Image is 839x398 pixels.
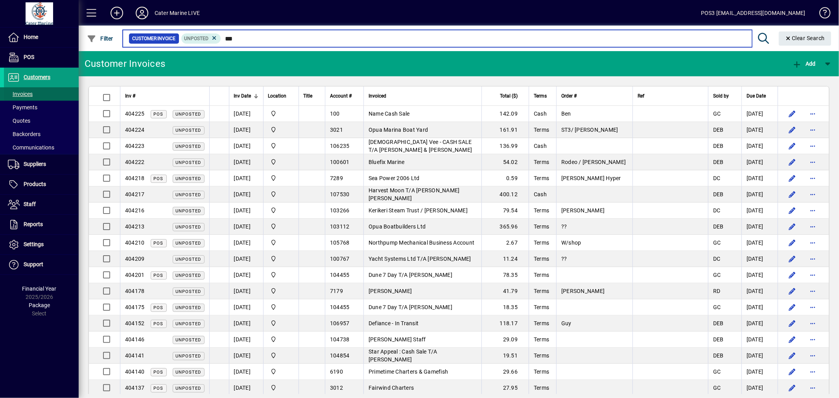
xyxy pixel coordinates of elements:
span: Unposted [176,370,201,375]
td: 29.09 [481,332,529,348]
span: Terms [534,240,549,246]
span: 107530 [330,191,350,197]
td: [DATE] [741,267,778,283]
td: [DATE] [229,251,263,267]
span: Fairwind Charters [369,385,414,391]
span: Cater Marine [268,142,294,150]
td: [DATE] [229,138,263,154]
span: 103266 [330,207,350,214]
span: Defiance - In Transit [369,320,419,326]
div: Order # [561,92,628,100]
button: Edit [786,301,798,313]
span: 7179 [330,288,343,294]
span: Terms [534,223,549,230]
span: Dune 7 Day T/A [PERSON_NAME] [369,304,452,310]
span: Settings [24,241,44,247]
span: Order # [561,92,577,100]
span: GC [713,240,721,246]
span: Cater Marine [268,254,294,263]
button: More options [806,317,819,330]
span: 404222 [125,159,145,165]
span: Terms [534,352,549,359]
a: Knowledge Base [813,2,829,27]
button: More options [806,301,819,313]
span: Harvest Moon T/A [PERSON_NAME] [PERSON_NAME] [369,187,460,201]
span: Sold by [713,92,729,100]
span: Cash [534,111,547,117]
span: [DEMOGRAPHIC_DATA] Vee - CASH SALE T/A [PERSON_NAME] & [PERSON_NAME] [369,139,472,153]
span: Terms [534,385,549,391]
span: Cater Marine [268,222,294,231]
span: 104738 [330,336,350,343]
a: Payments [4,101,79,114]
span: Customers [24,74,50,80]
td: 400.12 [481,186,529,203]
td: 365.96 [481,219,529,235]
span: [PERSON_NAME] Staff [369,336,426,343]
span: DC [713,175,721,181]
a: Backorders [4,127,79,141]
td: [DATE] [229,299,263,315]
span: Ref [638,92,644,100]
span: Suppliers [24,161,46,167]
button: Add [790,57,818,71]
span: 3021 [330,127,343,133]
button: Edit [786,107,798,120]
span: POS [154,112,164,117]
button: Edit [786,236,798,249]
td: [DATE] [741,154,778,170]
span: Unposted [184,36,209,41]
td: [DATE] [229,283,263,299]
button: Edit [786,123,798,136]
span: Package [29,302,50,308]
button: Edit [786,252,798,265]
span: Unposted [176,289,201,294]
td: 11.24 [481,251,529,267]
span: Cater Marine [268,125,294,134]
span: Invoiced [369,92,386,100]
div: Customer Invoices [85,57,165,70]
td: [DATE] [741,122,778,138]
span: Terms [534,127,549,133]
span: Account # [330,92,352,100]
td: [DATE] [229,203,263,219]
a: Settings [4,235,79,254]
span: Staff [24,201,36,207]
button: Profile [129,6,155,20]
span: 100767 [330,256,350,262]
span: 7289 [330,175,343,181]
button: Edit [786,188,798,201]
td: 118.17 [481,315,529,332]
span: Terms [534,92,547,100]
span: 106957 [330,320,350,326]
td: [DATE] [229,315,263,332]
span: 106235 [330,143,350,149]
td: [DATE] [741,203,778,219]
span: 100 [330,111,340,117]
span: 404178 [125,288,145,294]
span: [PERSON_NAME] [561,207,605,214]
div: Inv Date [234,92,258,100]
a: Reports [4,215,79,234]
span: Customer Invoice [132,35,176,42]
button: Edit [786,269,798,281]
td: [DATE] [741,138,778,154]
span: Unposted [176,273,201,278]
span: Star Appeal : Cash Sale T/A [PERSON_NAME] [369,348,437,363]
span: POS [154,321,164,326]
td: [DATE] [229,219,263,235]
button: Edit [786,285,798,297]
div: Ref [638,92,703,100]
button: Edit [786,156,798,168]
button: More options [806,156,819,168]
td: [DATE] [741,219,778,235]
td: 27.95 [481,380,529,396]
span: 404218 [125,175,145,181]
button: Edit [786,140,798,152]
span: ?? [561,256,567,262]
span: 404213 [125,223,145,230]
span: GC [713,304,721,310]
span: Unposted [176,257,201,262]
button: More options [806,172,819,184]
button: More options [806,204,819,217]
